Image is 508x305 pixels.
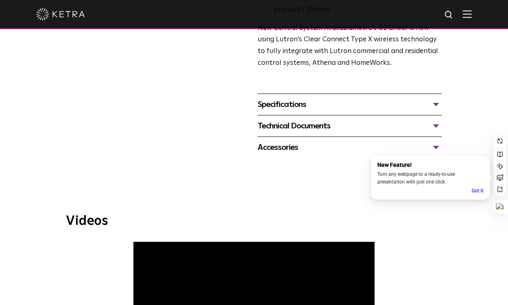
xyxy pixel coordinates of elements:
[463,10,472,18] img: Hamburger%20Nav.svg
[258,98,442,111] div: Specifications
[36,8,85,20] img: ketra-logo-2019-white
[258,141,442,154] div: Accessories
[444,10,454,20] img: search icon
[258,23,442,70] p: Ketra’s G2 Linear is now using Lutron’s Clear Connect Type X wireless technology to fully integra...
[258,25,354,32] strong: New Control System Available:
[66,215,442,228] h3: Videos
[258,119,442,132] div: Technical Documents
